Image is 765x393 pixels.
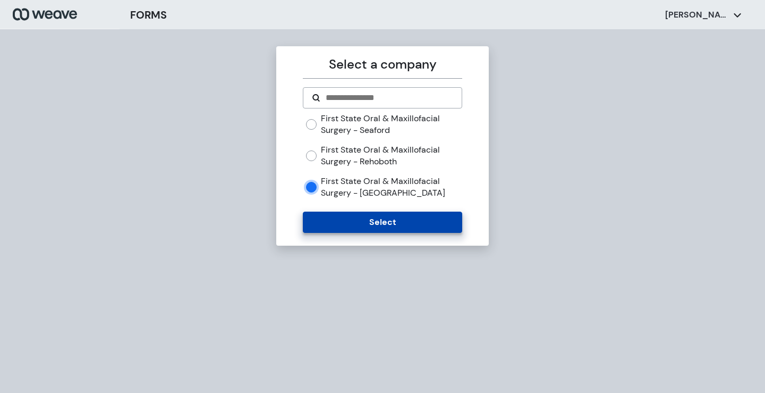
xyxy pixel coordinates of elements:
p: [PERSON_NAME] [665,9,729,21]
p: Select a company [303,55,462,74]
h3: FORMS [130,7,167,23]
button: Select [303,212,462,233]
label: First State Oral & Maxillofacial Surgery - Rehoboth [321,144,462,167]
label: First State Oral & Maxillofacial Surgery - Seaford [321,113,462,136]
label: First State Oral & Maxillofacial Surgery - [GEOGRAPHIC_DATA] [321,175,462,198]
input: Search [325,91,453,104]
